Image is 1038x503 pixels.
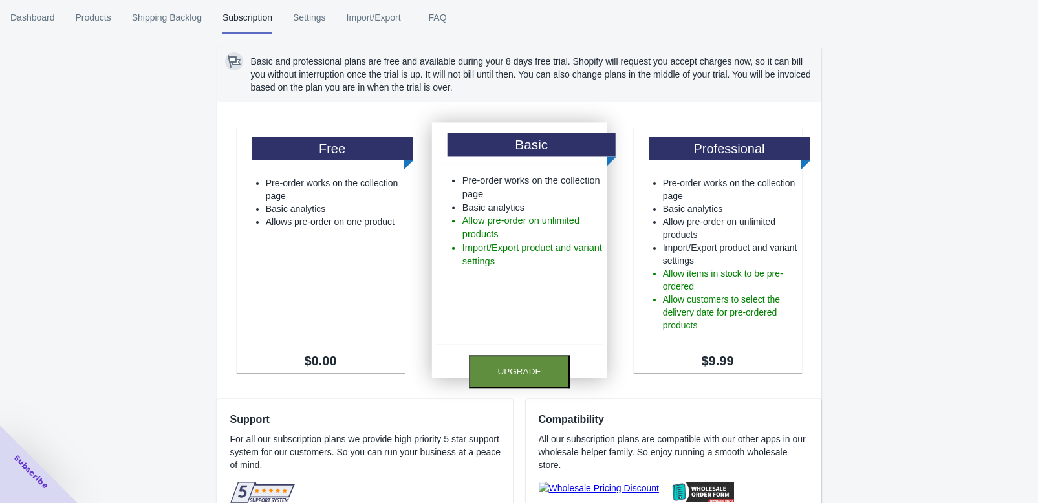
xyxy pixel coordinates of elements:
li: Allow items in stock to be pre-ordered [663,267,799,293]
h2: Compatibility [539,412,808,427]
span: FAQ [422,1,454,34]
li: Basic analytics [266,202,402,215]
li: Allow pre-order on unlimited products [462,214,603,241]
img: 5 star support [230,482,295,503]
li: Pre-order works on the collection page [663,177,799,202]
h1: Basic [447,133,615,156]
li: Allow pre-order on unlimited products [663,215,799,241]
span: Products [76,1,111,34]
li: Allows pre-order on one product [266,215,402,228]
h2: Support [230,412,510,427]
span: Subscription [222,1,272,34]
p: Basic and professional plans are free and available during your 8 days free trial. Shopify will r... [251,55,814,94]
span: Import/Export [347,1,401,34]
li: Basic analytics [663,202,799,215]
h1: Free [252,137,413,160]
img: Wholesale Pricing Discount [539,482,659,495]
span: Settings [293,1,326,34]
img: single page order form [669,482,734,502]
p: All our subscription plans are compatible with our other apps in our wholesale helper family. So ... [539,433,808,471]
li: Import/Export product and variant settings [462,241,603,268]
li: Basic analytics [462,200,603,214]
li: Pre-order works on the collection page [266,177,402,202]
span: $9.99 [637,354,799,367]
span: Dashboard [10,1,55,34]
li: Import/Export product and variant settings [663,241,799,267]
p: For all our subscription plans we provide high priority 5 star support system for our customers. ... [230,433,510,471]
span: $0.00 [240,354,402,367]
button: Upgrade [469,355,570,388]
h1: Professional [649,137,810,160]
span: Subscribe [12,453,50,491]
li: Allow customers to select the delivery date for pre-ordered products [663,293,799,332]
span: Shipping Backlog [132,1,202,34]
li: Pre-order works on the collection page [462,174,603,201]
